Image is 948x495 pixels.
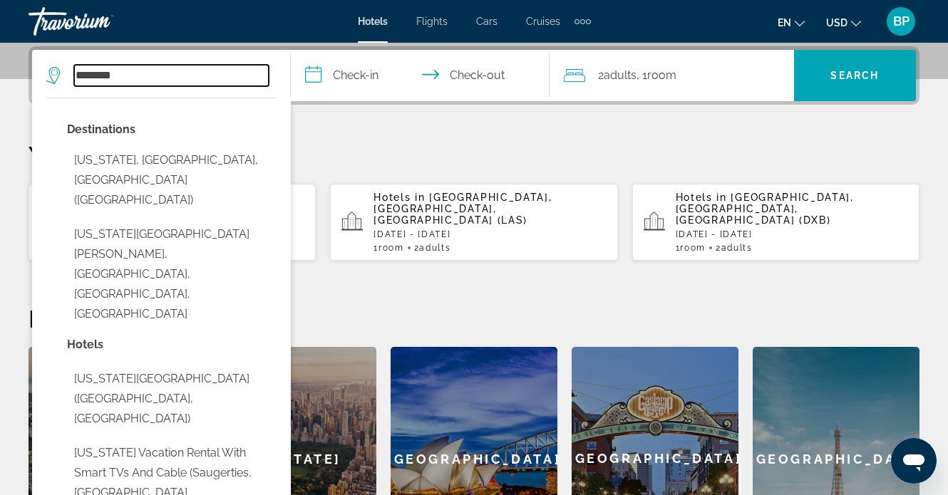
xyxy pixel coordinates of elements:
[67,147,277,214] button: Select city: New York, NY, United States (NYC)
[721,243,753,253] span: Adults
[476,16,498,27] a: Cars
[575,10,591,33] button: Extra navigation items
[604,68,637,82] span: Adults
[550,50,794,101] button: Travelers: 2 adults, 0 children
[291,50,550,101] button: Select check in and out date
[830,70,879,81] span: Search
[29,304,919,333] h2: Featured Destinations
[778,17,791,28] span: en
[676,229,908,239] p: [DATE] - [DATE]
[67,221,277,328] button: Select city: New York Mills, Detroit Lakes, MN, United States
[67,335,277,355] p: Hotel options
[373,192,552,226] span: [GEOGRAPHIC_DATA], [GEOGRAPHIC_DATA], [GEOGRAPHIC_DATA] (LAS)
[676,192,727,203] span: Hotels in
[416,16,448,27] a: Flights
[373,192,425,203] span: Hotels in
[419,243,450,253] span: Adults
[67,120,277,140] p: City options
[891,438,937,484] iframe: Button to launch messaging window
[74,65,269,86] input: Search hotel destination
[373,229,606,239] p: [DATE] - [DATE]
[526,16,560,27] a: Cruises
[632,183,919,261] button: Hotels in [GEOGRAPHIC_DATA], [GEOGRAPHIC_DATA], [GEOGRAPHIC_DATA] (DXB)[DATE] - [DATE]1Room2Adults
[826,17,847,28] span: USD
[67,365,277,432] button: Select hotel: New York Guest House (Hong Kong, HK)
[378,243,404,253] span: Room
[29,183,316,261] button: Hotels in [GEOGRAPHIC_DATA], [GEOGRAPHIC_DATA], [GEOGRAPHIC_DATA] (MSY)[DATE] - [DATE]1Room2Adults
[882,6,919,36] button: User Menu
[826,12,861,33] button: Change currency
[716,243,753,253] span: 2
[778,12,805,33] button: Change language
[794,50,916,101] button: Search
[598,66,637,85] span: 2
[358,16,388,27] a: Hotels
[637,66,676,85] span: , 1
[414,243,451,253] span: 2
[32,50,916,101] div: Search widget
[330,183,617,261] button: Hotels in [GEOGRAPHIC_DATA], [GEOGRAPHIC_DATA], [GEOGRAPHIC_DATA] (LAS)[DATE] - [DATE]1Room2Adults
[29,140,919,169] p: Your Recent Searches
[647,68,676,82] span: Room
[676,243,706,253] span: 1
[29,3,171,40] a: Travorium
[680,243,706,253] span: Room
[373,243,403,253] span: 1
[893,14,910,28] span: BP
[676,192,854,226] span: [GEOGRAPHIC_DATA], [GEOGRAPHIC_DATA], [GEOGRAPHIC_DATA] (DXB)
